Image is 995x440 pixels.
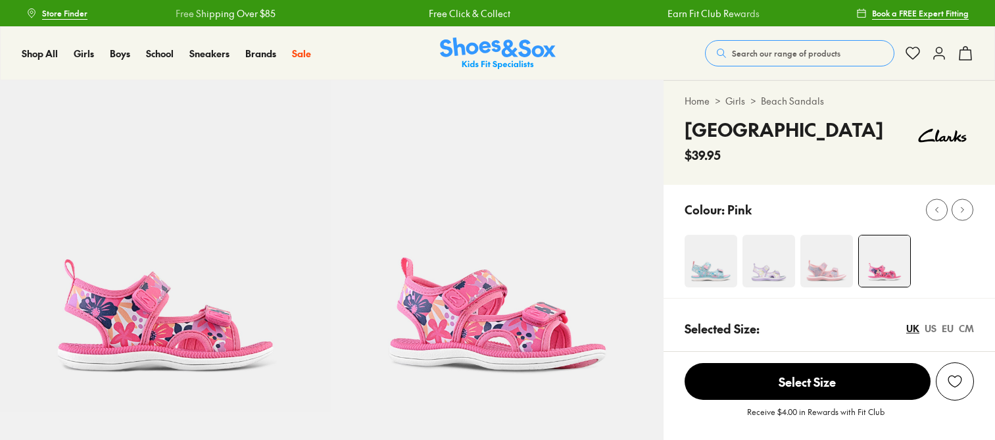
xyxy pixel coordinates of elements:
[685,201,725,218] p: Colour:
[959,322,974,335] div: CM
[725,94,745,108] a: Girls
[761,94,824,108] a: Beach Sandals
[685,363,931,400] span: Select Size
[139,7,239,20] a: Free Shipping Over $85
[26,1,87,25] a: Store Finder
[906,322,919,335] div: UK
[245,47,276,61] a: Brands
[685,94,710,108] a: Home
[631,7,723,20] a: Earn Fit Club Rewards
[292,47,311,61] a: Sale
[685,320,760,337] p: Selected Size:
[685,94,974,108] div: > >
[440,37,556,70] a: Shoes & Sox
[685,146,721,164] span: $39.95
[936,362,974,401] button: Add to Wishlist
[146,47,174,61] a: School
[872,7,969,19] span: Book a FREE Expert Fitting
[74,47,94,61] a: Girls
[859,235,910,287] img: 4-556816_1
[800,235,853,287] img: 4-553481_1
[685,362,931,401] button: Select Size
[331,80,663,412] img: 5-556817_1
[727,201,752,218] p: Pink
[747,406,885,429] p: Receive $4.00 in Rewards with Fit Club
[685,116,883,143] h4: [GEOGRAPHIC_DATA]
[189,47,230,61] a: Sneakers
[440,37,556,70] img: SNS_Logo_Responsive.svg
[911,116,974,155] img: Vendor logo
[732,47,840,59] span: Search our range of products
[742,235,795,287] img: 4-503918_1
[925,322,936,335] div: US
[942,322,954,335] div: EU
[42,7,87,19] span: Store Finder
[705,40,894,66] button: Search our range of products
[22,47,58,61] a: Shop All
[110,47,130,61] a: Boys
[393,7,474,20] a: Free Click & Collect
[856,1,969,25] a: Book a FREE Expert Fitting
[685,235,737,287] img: 4-553487_1
[685,348,974,364] div: Toddler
